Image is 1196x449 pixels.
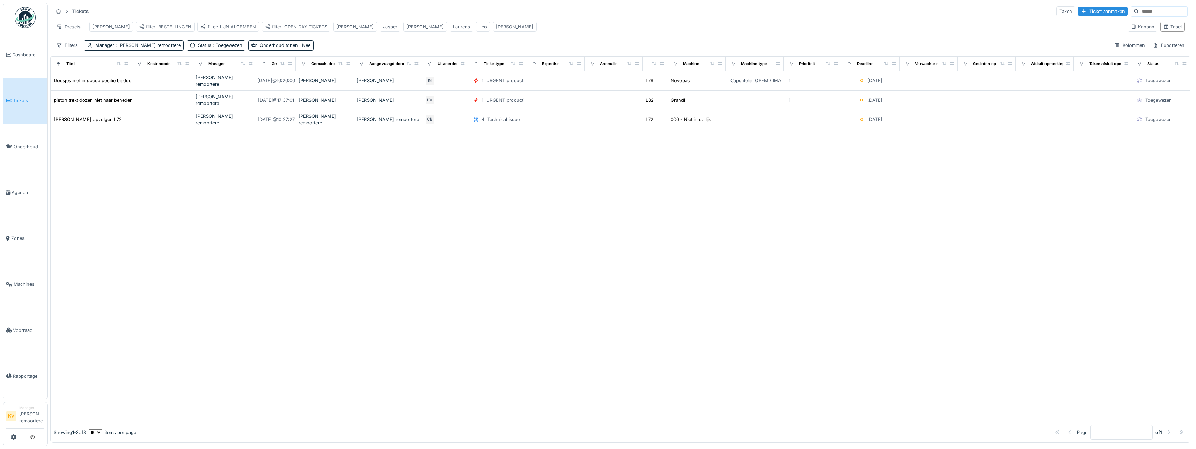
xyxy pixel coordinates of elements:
[3,353,47,399] a: Rapportage
[311,61,337,67] div: Gemaakt door
[147,61,171,67] div: Kostencode
[1163,23,1182,30] div: Tabel
[260,42,310,49] div: Onderhoud tonen
[425,95,435,105] div: BV
[298,43,310,48] span: : Nee
[54,116,122,123] div: [PERSON_NAME] opvolgen L72
[54,97,133,104] div: piston trekt dozen niet naar beneden
[799,61,815,67] div: Prioriteit
[6,411,16,421] li: KV
[357,77,419,84] div: [PERSON_NAME]
[257,77,295,84] div: [DATE] @ 16:26:06
[671,77,690,84] div: Novopac
[19,405,44,427] li: [PERSON_NAME] remoortere
[671,116,713,123] div: 000 - Niet in de lijst
[114,43,181,48] span: : [PERSON_NAME] remoortere
[69,8,91,15] strong: Tickets
[53,22,84,32] div: Presets
[258,97,294,104] div: [DATE] @ 17:37:01
[683,61,699,67] div: Machine
[6,405,44,429] a: KV Manager[PERSON_NAME] remoortere
[1145,97,1172,104] div: Toegewezen
[196,113,253,126] div: [PERSON_NAME] remoortere
[3,78,47,123] a: Tickets
[542,61,560,67] div: Expertise
[425,115,435,124] div: CB
[646,97,654,104] div: L82
[438,61,458,67] div: Uitvoerder
[211,43,242,48] span: : Toegewezen
[406,23,444,30] div: [PERSON_NAME]
[482,116,520,123] div: 4. Technical issue
[1145,116,1172,123] div: Toegewezen
[1145,77,1172,84] div: Toegewezen
[1089,61,1139,67] div: Taken afsluit opmerkingen
[3,215,47,261] a: Zones
[139,23,191,30] div: filter: BESTELLINGEN
[730,77,781,84] div: Capsulelijn OPEM / IMA
[1131,23,1154,30] div: Kanban
[15,7,36,28] img: Badge_color-CXgf-gQk.svg
[299,113,351,126] div: [PERSON_NAME] remoortere
[196,74,253,87] div: [PERSON_NAME] remoortere
[973,61,996,67] div: Gesloten op
[1077,429,1087,436] div: Page
[453,23,470,30] div: Laurens
[196,93,253,107] div: [PERSON_NAME] remoortere
[789,97,790,104] div: 1
[357,97,419,104] div: [PERSON_NAME]
[1147,61,1159,67] div: Status
[600,61,618,67] div: Anomalie
[482,97,562,104] div: 1. URGENT production line disruption
[671,97,685,104] div: Grandi
[3,307,47,353] a: Voorraad
[496,23,533,30] div: [PERSON_NAME]
[867,97,882,104] div: [DATE]
[867,116,882,123] div: [DATE]
[646,116,653,123] div: L72
[482,77,562,84] div: 1. URGENT production line disruption
[13,327,44,334] span: Voorraad
[92,23,130,30] div: [PERSON_NAME]
[13,373,44,379] span: Rapportage
[12,51,44,58] span: Dashboard
[1056,6,1075,16] div: Taken
[1155,429,1162,436] strong: of 1
[89,429,136,436] div: items per page
[789,77,790,84] div: 1
[258,116,295,123] div: [DATE] @ 10:27:27
[646,77,653,84] div: L78
[54,77,153,84] div: Doosjes niet in goede positie bij doorschuiven
[19,405,44,411] div: Manager
[1111,40,1148,50] div: Kolommen
[1149,40,1188,50] div: Exporteren
[425,76,435,86] div: RI
[383,23,397,30] div: Jasper
[3,170,47,215] a: Agenda
[336,23,374,30] div: [PERSON_NAME]
[3,124,47,170] a: Onderhoud
[857,61,874,67] div: Deadline
[272,61,294,67] div: Gemaakt op
[357,116,419,123] div: [PERSON_NAME] remoortere
[265,23,327,30] div: filter: OPEN DAY TICKETS
[14,143,44,150] span: Onderhoud
[13,97,44,104] span: Tickets
[369,61,404,67] div: Aangevraagd door
[299,77,351,84] div: [PERSON_NAME]
[741,61,767,67] div: Machine type
[198,42,242,49] div: Status
[66,61,75,67] div: Titel
[208,61,225,67] div: Manager
[54,429,86,436] div: Showing 1 - 3 of 3
[479,23,487,30] div: Leo
[14,281,44,287] span: Machines
[11,235,44,242] span: Zones
[3,261,47,307] a: Machines
[3,32,47,78] a: Dashboard
[1078,7,1128,16] div: Ticket aanmaken
[12,189,44,196] span: Agenda
[53,40,81,50] div: Filters
[201,23,256,30] div: filter: LIJN ALGEMEEN
[299,97,351,104] div: [PERSON_NAME]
